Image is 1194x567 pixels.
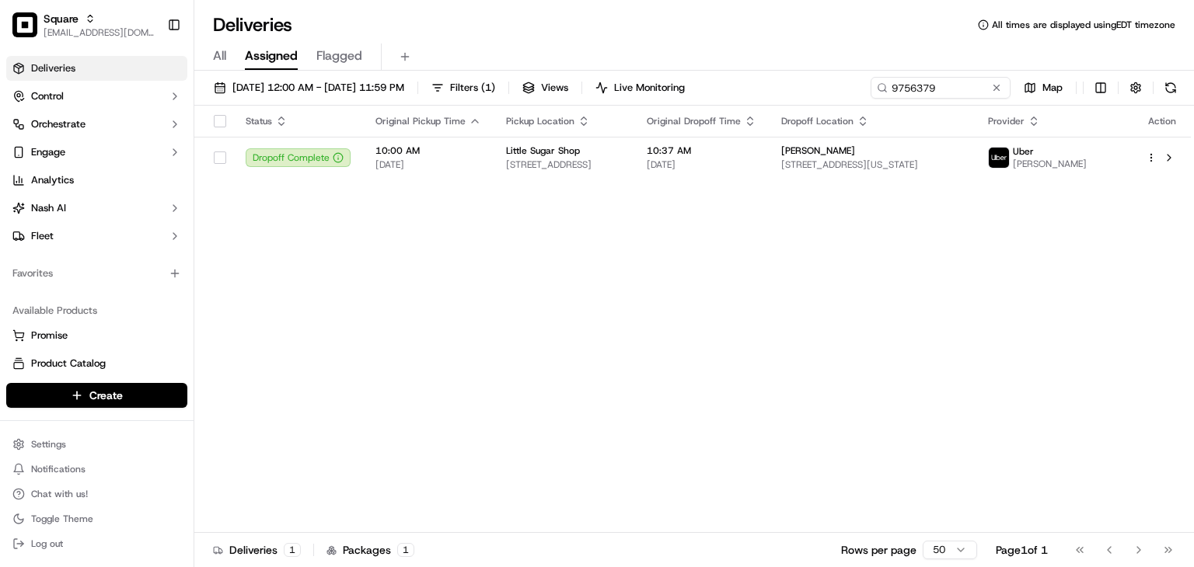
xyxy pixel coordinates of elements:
div: 1 [397,543,414,557]
span: [PERSON_NAME] [781,144,855,157]
button: Product Catalog [6,351,187,376]
img: uber-new-logo.jpeg [989,148,1009,168]
span: Deliveries [31,61,75,75]
span: [DATE] [375,158,481,171]
button: Dropoff Complete [246,148,351,167]
span: [DATE] [647,158,756,171]
span: Little Sugar Shop [506,144,580,157]
button: [DATE] 12:00 AM - [DATE] 11:59 PM [207,77,411,99]
div: Page 1 of 1 [996,542,1048,558]
button: Map [1017,77,1070,99]
a: Deliveries [6,56,187,81]
span: Live Monitoring [614,81,685,95]
span: Status [246,115,272,127]
span: Control [31,89,64,103]
div: 1 [284,543,301,557]
div: Deliveries [213,542,301,558]
span: [DATE] 12:00 AM - [DATE] 11:59 PM [232,81,404,95]
button: Engage [6,140,187,165]
button: Refresh [1160,77,1182,99]
span: Provider [988,115,1025,127]
button: Notifications [6,458,187,480]
span: Pickup Location [506,115,574,127]
span: Original Dropoff Time [647,115,741,127]
button: Log out [6,533,187,555]
button: Fleet [6,224,187,249]
div: Packages [326,542,414,558]
span: Flagged [316,47,362,65]
span: 10:37 AM [647,144,756,157]
input: Type to search [871,77,1011,99]
button: Toggle Theme [6,508,187,530]
button: Views [515,77,575,99]
span: Original Pickup Time [375,115,466,127]
span: 10:00 AM [375,144,481,157]
div: Available Products [6,298,187,323]
a: Analytics [6,168,187,193]
button: [EMAIL_ADDRESS][DOMAIN_NAME] [44,26,155,39]
span: Nash AI [31,201,66,215]
span: Fleet [31,229,54,243]
button: Orchestrate [6,112,187,137]
div: Action [1146,115,1178,127]
span: ( 1 ) [481,81,495,95]
span: All [213,47,226,65]
button: Chat with us! [6,483,187,505]
button: Settings [6,433,187,455]
span: Views [541,81,568,95]
button: Square [44,11,79,26]
button: Live Monitoring [588,77,692,99]
p: Rows per page [841,542,916,558]
img: Square [12,12,37,37]
span: Dropoff Location [781,115,854,127]
button: Promise [6,323,187,348]
button: Nash AI [6,196,187,221]
span: Map [1042,81,1063,95]
a: Promise [12,329,181,343]
span: Assigned [245,47,298,65]
span: Promise [31,329,68,343]
span: [STREET_ADDRESS][US_STATE] [781,158,963,171]
div: Favorites [6,261,187,286]
span: Settings [31,438,66,450]
span: Analytics [31,173,74,187]
span: Toggle Theme [31,513,93,525]
button: Control [6,84,187,109]
span: Notifications [31,463,86,475]
span: Engage [31,145,65,159]
span: Create [89,388,123,403]
span: Filters [450,81,495,95]
h1: Deliveries [213,12,292,37]
span: Log out [31,537,63,550]
span: Product Catalog [31,357,106,370]
span: All times are displayed using EDT timezone [992,19,1175,31]
span: [STREET_ADDRESS] [506,158,622,171]
span: Orchestrate [31,117,86,131]
span: Chat with us! [31,488,88,500]
span: [PERSON_NAME] [1013,158,1087,170]
button: SquareSquare[EMAIL_ADDRESS][DOMAIN_NAME] [6,6,161,43]
span: Uber [1013,145,1034,158]
button: Create [6,383,187,408]
a: Product Catalog [12,357,181,370]
button: Filters(1) [424,77,502,99]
